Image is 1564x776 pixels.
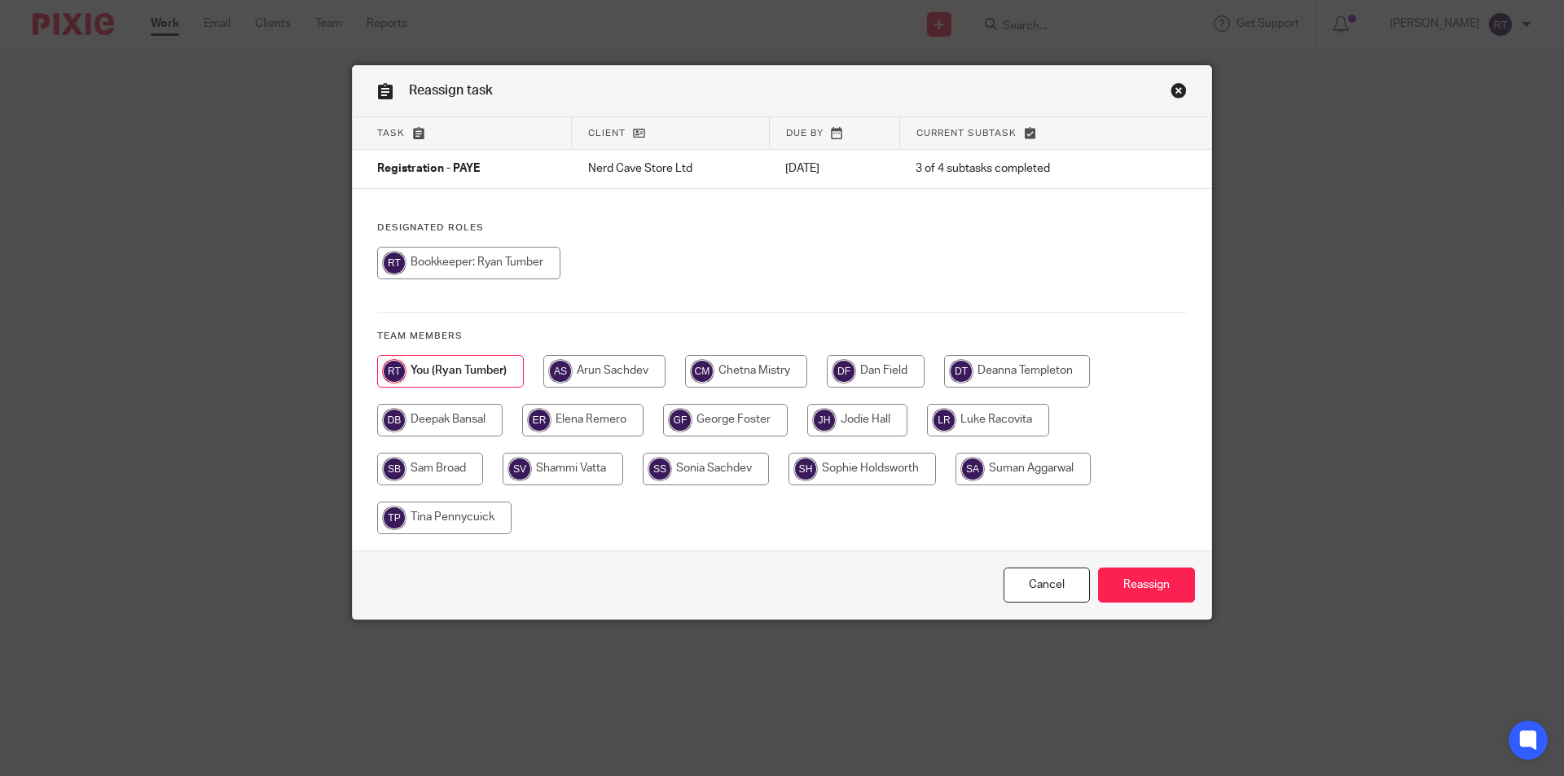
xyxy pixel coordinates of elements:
span: Reassign task [409,84,493,97]
p: Nerd Cave Store Ltd [588,160,753,177]
a: Close this dialog window [1171,82,1187,104]
span: Registration - PAYE [377,164,480,175]
h4: Designated Roles [377,221,1187,235]
span: Current subtask [916,129,1017,138]
h4: Team members [377,330,1187,343]
a: Close this dialog window [1004,568,1090,603]
p: [DATE] [785,160,883,177]
span: Client [588,129,626,138]
span: Task [377,129,405,138]
input: Reassign [1098,568,1195,603]
span: Due by [786,129,824,138]
td: 3 of 4 subtasks completed [899,150,1140,189]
